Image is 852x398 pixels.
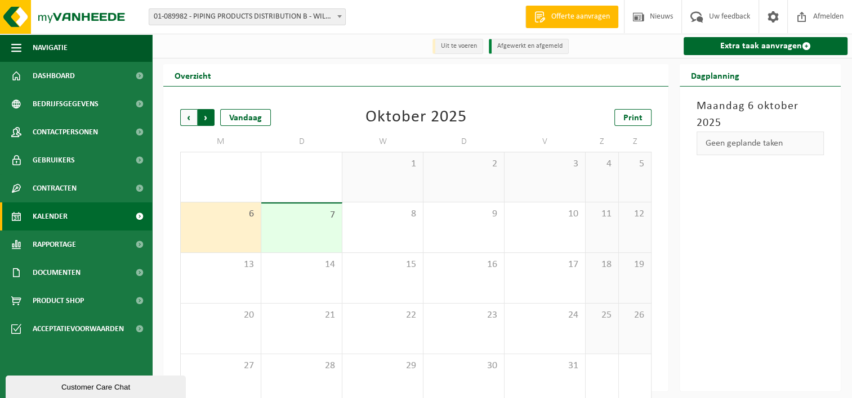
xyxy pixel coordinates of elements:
[180,109,197,126] span: Vorige
[423,132,505,152] td: D
[33,146,75,174] span: Gebruikers
[33,174,77,202] span: Contracten
[267,360,336,372] span: 28
[348,208,417,220] span: 8
[33,118,98,146] span: Contactpersonen
[624,259,646,271] span: 19
[180,132,261,152] td: M
[348,309,417,322] span: 22
[348,360,417,372] span: 29
[33,90,99,118] span: Bedrijfsgegevens
[619,132,652,152] td: Z
[624,309,646,322] span: 26
[33,62,75,90] span: Dashboard
[591,309,613,322] span: 25
[614,109,652,126] a: Print
[267,209,336,221] span: 7
[432,39,483,54] li: Uit te voeren
[33,259,81,287] span: Documenten
[510,259,579,271] span: 17
[525,6,618,28] a: Offerte aanvragen
[149,8,346,25] span: 01-089982 - PIPING PRODUCTS DISTRIBUTION B - WILLEBROEK
[33,202,68,230] span: Kalender
[348,259,417,271] span: 15
[220,109,271,126] div: Vandaag
[149,9,345,25] span: 01-089982 - PIPING PRODUCTS DISTRIBUTION B - WILLEBROEK
[510,309,579,322] span: 24
[186,259,255,271] span: 13
[429,259,498,271] span: 16
[510,158,579,170] span: 3
[591,208,613,220] span: 11
[267,259,336,271] span: 14
[591,158,613,170] span: 4
[163,64,222,86] h2: Overzicht
[680,64,751,86] h2: Dagplanning
[684,37,847,55] a: Extra taak aanvragen
[348,158,417,170] span: 1
[33,34,68,62] span: Navigatie
[505,132,586,152] td: V
[186,360,255,372] span: 27
[429,208,498,220] span: 9
[429,158,498,170] span: 2
[429,360,498,372] span: 30
[342,132,423,152] td: W
[489,39,569,54] li: Afgewerkt en afgemeld
[365,109,467,126] div: Oktober 2025
[697,98,824,132] h3: Maandag 6 oktober 2025
[261,132,342,152] td: D
[186,208,255,220] span: 6
[586,132,619,152] td: Z
[548,11,613,22] span: Offerte aanvragen
[510,360,579,372] span: 31
[33,230,76,259] span: Rapportage
[198,109,215,126] span: Volgende
[591,259,613,271] span: 18
[623,114,643,123] span: Print
[624,208,646,220] span: 12
[33,315,124,343] span: Acceptatievoorwaarden
[429,309,498,322] span: 23
[186,309,255,322] span: 20
[33,287,84,315] span: Product Shop
[267,309,336,322] span: 21
[6,373,188,398] iframe: chat widget
[697,132,824,155] div: Geen geplande taken
[510,208,579,220] span: 10
[624,158,646,170] span: 5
